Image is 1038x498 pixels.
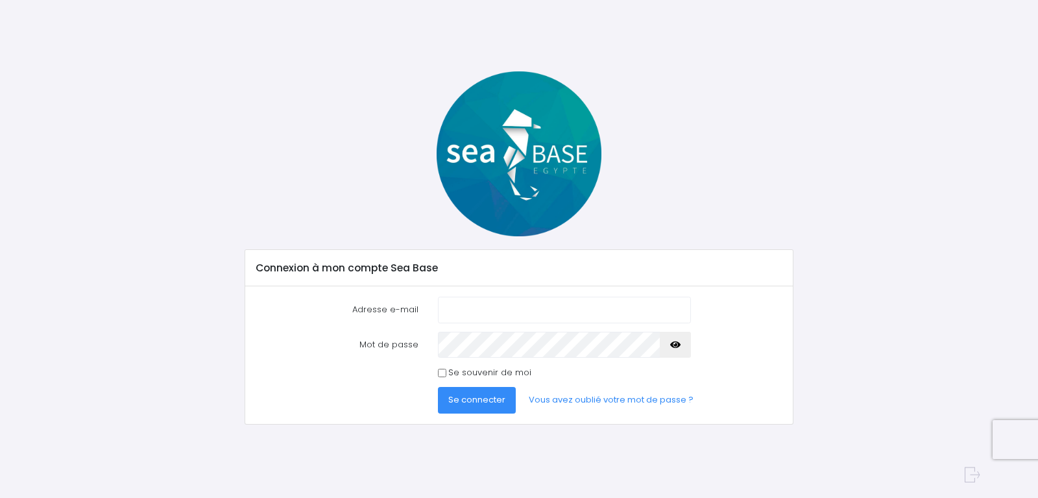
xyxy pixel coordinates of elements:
[448,366,531,379] label: Se souvenir de moi
[245,250,792,286] div: Connexion à mon compte Sea Base
[247,332,428,358] label: Mot de passe
[438,387,516,413] button: Se connecter
[247,297,428,323] label: Adresse e-mail
[448,393,505,406] span: Se connecter
[518,387,704,413] a: Vous avez oublié votre mot de passe ?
